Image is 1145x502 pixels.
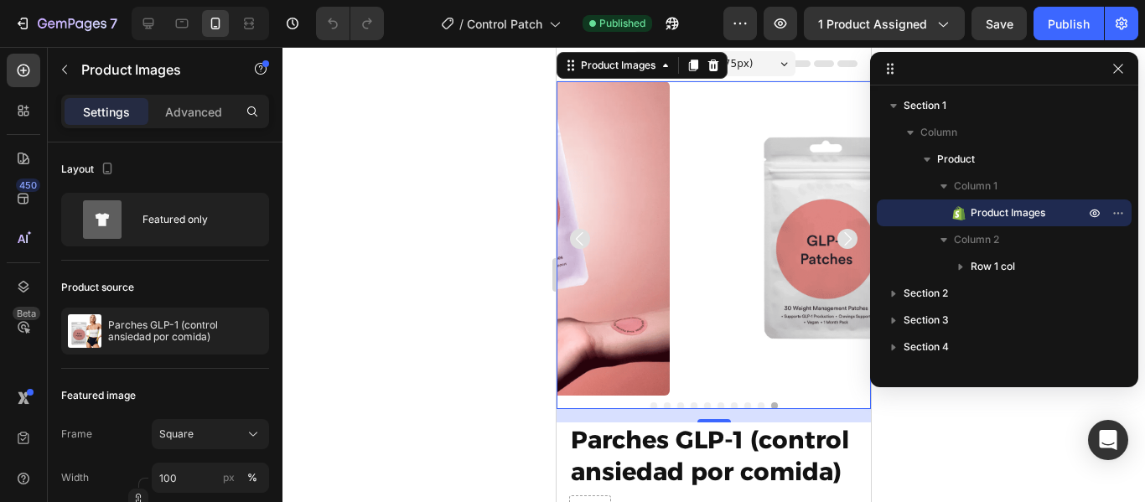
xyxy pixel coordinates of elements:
[316,7,384,40] div: Undo/Redo
[1088,420,1128,460] div: Open Intercom Messenger
[937,151,975,168] span: Product
[818,15,927,33] span: 1 product assigned
[61,280,134,295] div: Product source
[971,258,1015,275] span: Row 1 col
[68,314,101,348] img: product feature img
[804,7,965,40] button: 1 product assigned
[599,16,645,31] span: Published
[954,178,997,194] span: Column 1
[7,7,125,40] button: 7
[159,427,194,442] span: Square
[223,470,235,485] div: px
[986,17,1013,31] span: Save
[108,319,262,343] p: Parches GLP-1 (control ansiedad por comida)
[904,365,948,382] span: Section 5
[61,158,117,181] div: Layout
[13,307,40,320] div: Beta
[247,470,257,485] div: %
[142,200,245,239] div: Featured only
[1048,15,1090,33] div: Publish
[467,15,542,33] span: Control Patch
[904,339,949,355] span: Section 4
[557,47,871,502] iframe: Design area
[152,419,269,449] button: Square
[459,15,464,33] span: /
[61,427,92,442] label: Frame
[61,470,89,485] label: Width
[152,463,269,493] input: px%
[1034,7,1104,40] button: Publish
[971,204,1045,221] span: Product Images
[242,468,262,488] button: px
[904,97,946,114] span: Section 1
[954,231,999,248] span: Column 2
[110,13,117,34] p: 7
[83,103,130,121] p: Settings
[219,468,239,488] button: %
[16,179,40,192] div: 450
[971,7,1027,40] button: Save
[920,124,957,141] span: Column
[81,60,224,80] p: Product Images
[904,312,949,329] span: Section 3
[904,285,948,302] span: Section 2
[61,388,136,403] div: Featured image
[165,103,222,121] p: Advanced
